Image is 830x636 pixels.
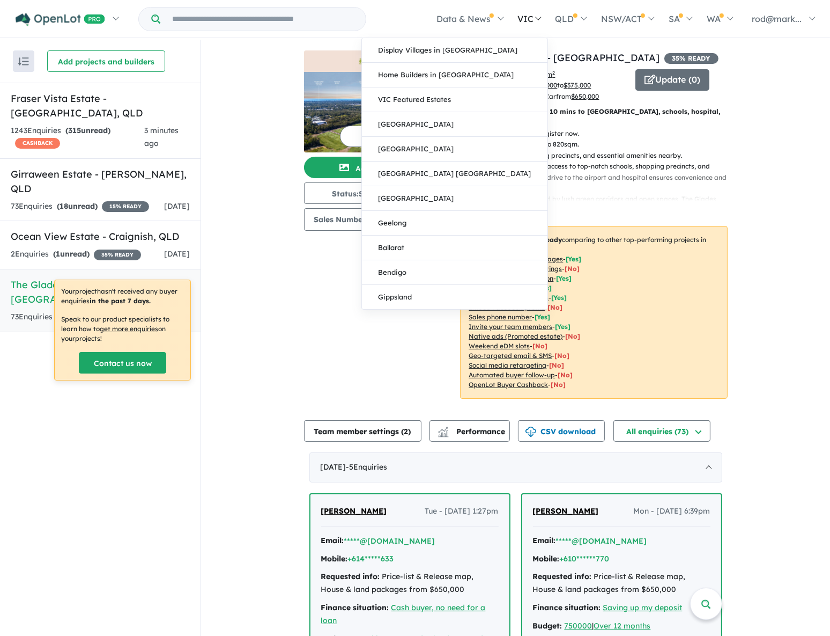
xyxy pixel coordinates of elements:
a: [PERSON_NAME] [533,505,599,518]
b: in the past 7 days. [90,297,151,305]
u: get more enquiries [100,325,158,333]
span: [ Yes ] [552,294,567,302]
a: Display Villages in [GEOGRAPHIC_DATA] [362,38,547,63]
p: - Prime Location: Enjoy easy access to top-notch schools, shopping precincts, and essential ameni... [460,161,736,194]
strong: Email: [533,536,556,545]
div: | [533,620,710,633]
strong: ( unread) [53,249,90,259]
a: The Glades Estate - [GEOGRAPHIC_DATA] [460,52,660,64]
u: OpenLot Buyer Cashback [469,381,549,389]
a: Bendigo [362,260,547,285]
span: Performance [440,427,506,436]
a: Geelong [362,211,547,236]
span: [DATE] [164,201,190,211]
p: - Natural Beauty: Surrounded by lush green corridors and open spaces, The Glades provides a tranq... [460,194,736,216]
a: Contact us now [79,352,166,374]
div: Price-list & Release map, House & land packages from $650,000 [321,571,499,596]
span: [ No ] [548,303,563,311]
a: Ballarat [362,236,547,260]
strong: ( unread) [65,126,110,135]
button: All enquiries (73) [613,420,710,442]
strong: Email: [321,536,344,545]
button: Status:Selling Now [304,182,438,204]
div: 1243 Enquir ies [11,125,144,150]
p: - Stage 7 releasing soon - register now. [460,128,736,139]
span: [DATE] [164,249,190,259]
span: [ Yes ] [566,255,582,263]
strong: ( unread) [57,201,98,211]
a: Saving up my deposit [603,603,683,612]
div: 73 Enquir ies [11,200,149,213]
a: [GEOGRAPHIC_DATA] [362,137,547,162]
a: VIC Featured Estates [362,87,547,112]
u: Sales phone number [469,313,532,321]
a: [GEOGRAPHIC_DATA] [GEOGRAPHIC_DATA] [362,162,547,186]
h5: Girraween Estate - [PERSON_NAME] , QLD [11,167,190,196]
h5: The Glades Estate - [GEOGRAPHIC_DATA] , QLD [11,277,190,306]
strong: Budget: [533,621,562,631]
img: The Glades Estate - Wondunna [304,72,438,152]
p: NEW RELEASE: Titled land 10 mins to [GEOGRAPHIC_DATA], schools, hospital, airport and shops [460,106,728,128]
button: Image order (9) [340,126,443,147]
a: Cash buyer, no need for a loan [321,603,486,625]
span: Mon - [DATE] 6:39pm [634,505,710,518]
u: Weekend eDM slots [469,342,530,350]
div: [DATE] [309,452,722,483]
span: [No] [558,371,573,379]
a: Over 12 months [594,621,651,631]
strong: Mobile: [533,554,560,564]
a: [PERSON_NAME] [321,505,387,518]
a: The Glades Estate - Wondunna LogoThe Glades Estate - Wondunna [304,50,438,152]
p: Speak to our product specialists to learn how to on your projects ! [61,315,184,343]
span: 3 minutes ago [144,126,179,148]
span: 1 [56,249,60,259]
strong: Finance situation: [321,603,389,612]
strong: Mobile: [321,554,348,564]
span: [No] [550,361,565,369]
span: 315 [68,126,81,135]
u: Social media retargeting [469,361,547,369]
img: download icon [525,427,536,437]
img: sort.svg [18,57,29,65]
p: - Level blocks from 480sqm to 820sqm. [460,139,736,150]
button: Team member settings (2) [304,420,421,442]
span: - 5 Enquir ies [346,462,388,472]
span: [No] [566,332,581,340]
span: [No] [533,342,548,350]
u: $ 650,000 [572,92,599,100]
button: Sales Number:[PHONE_NUMBER] [304,208,451,231]
img: line-chart.svg [438,427,448,433]
span: [ Yes ] [555,323,571,331]
button: Update (0) [635,69,709,91]
span: 35 % READY [94,250,141,260]
u: Automated buyer follow-up [469,371,555,379]
div: Price-list & Release map, House & land packages from $650,000 [533,571,710,596]
img: bar-chart.svg [438,430,449,437]
u: 820 m [536,70,555,78]
span: [No] [551,381,566,389]
button: CSV download [518,420,605,442]
span: [No] [555,352,570,360]
input: Try estate name, suburb, builder or developer [162,8,364,31]
span: rod@mark... [752,13,802,24]
u: $ 375,000 [564,81,591,89]
div: 73 Enquir ies [11,311,149,324]
span: to [529,70,555,78]
span: [PERSON_NAME] [533,506,599,516]
a: 750000 [565,621,592,631]
strong: Requested info: [533,572,592,581]
span: to [558,81,591,89]
span: 15 % READY [102,201,149,212]
a: [GEOGRAPHIC_DATA] [362,112,547,137]
h5: Ocean View Estate - Craignish , QLD [11,229,190,244]
span: CASHBACK [15,138,60,149]
strong: Finance situation: [533,603,601,612]
sup: 2 [553,70,555,76]
span: [PERSON_NAME] [321,506,387,516]
a: Gippsland [362,285,547,309]
img: Openlot PRO Logo White [16,13,105,26]
u: Invite your team members [469,323,553,331]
